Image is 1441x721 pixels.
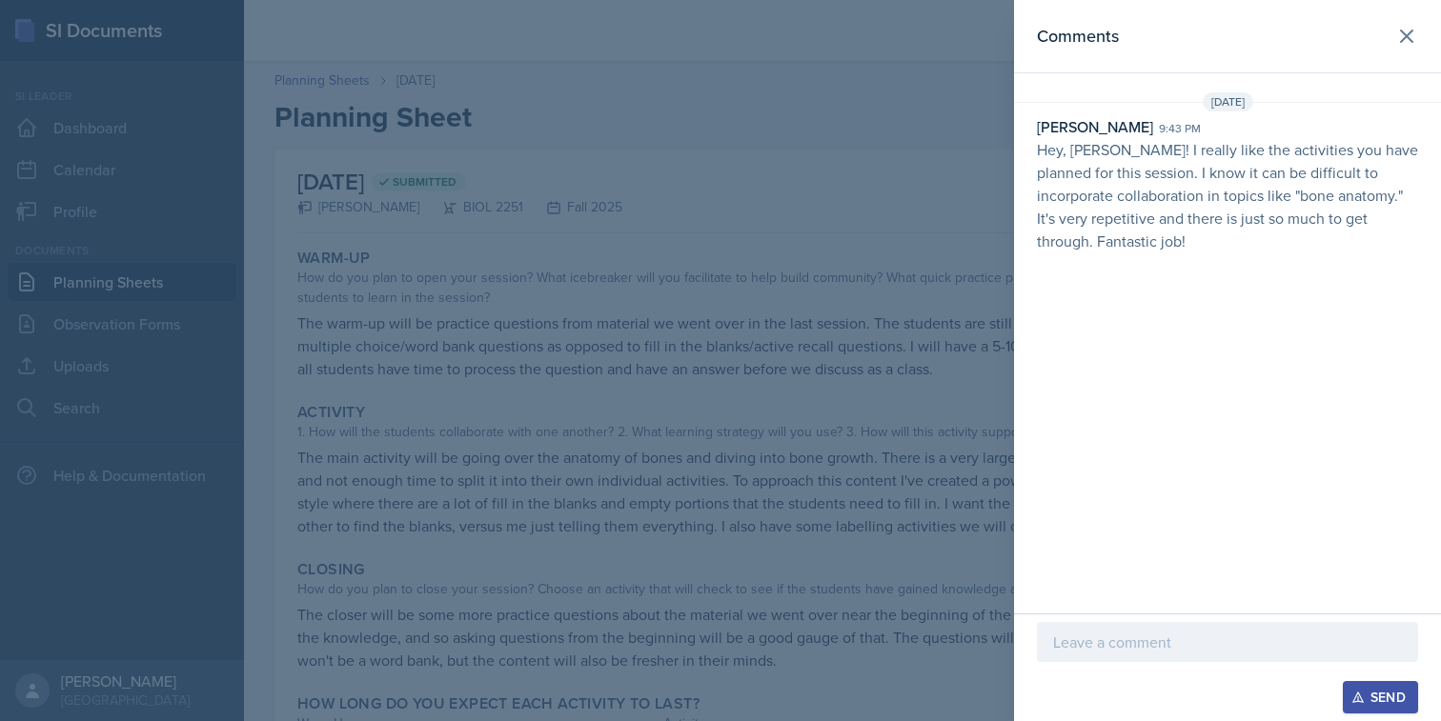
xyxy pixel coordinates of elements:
[1203,92,1253,111] span: [DATE]
[1159,120,1201,137] div: 9:43 pm
[1037,115,1153,138] div: [PERSON_NAME]
[1037,23,1119,50] h2: Comments
[1355,690,1406,705] div: Send
[1343,681,1418,713] button: Send
[1037,138,1418,252] p: Hey, [PERSON_NAME]! I really like the activities you have planned for this session. I know it can...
